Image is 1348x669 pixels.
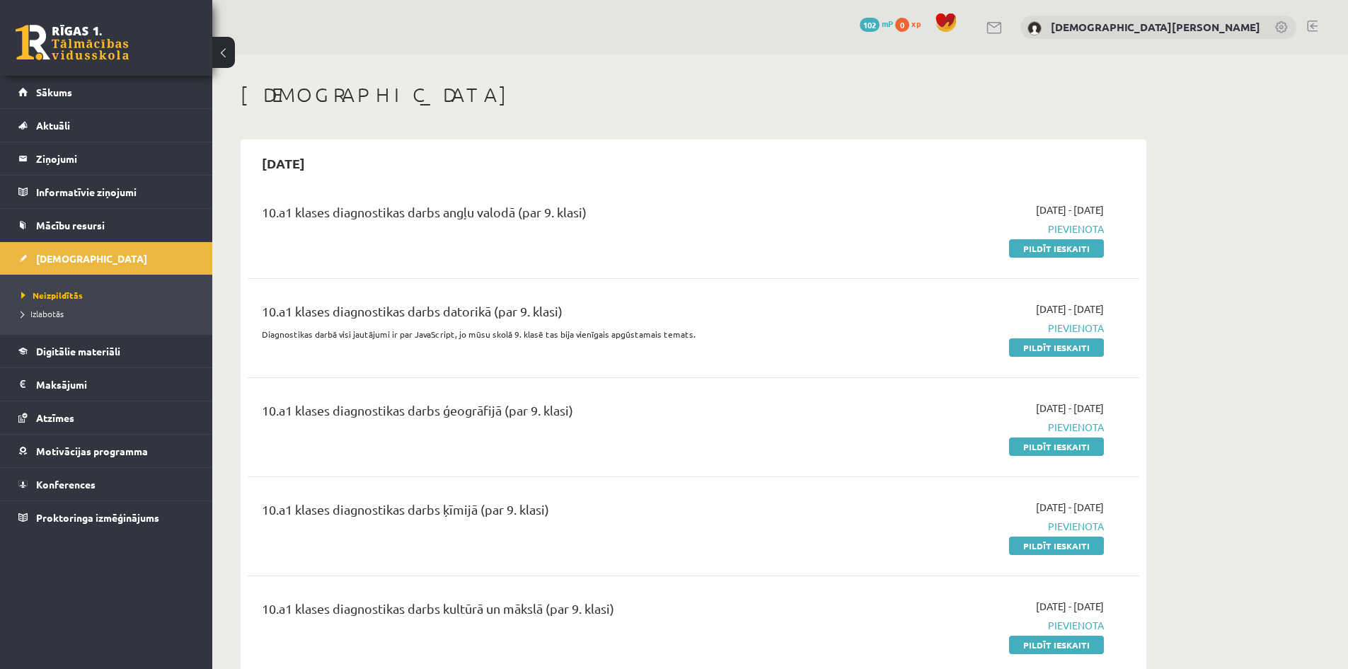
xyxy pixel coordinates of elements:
[895,18,928,29] a: 0 xp
[1051,20,1260,34] a: [DEMOGRAPHIC_DATA][PERSON_NAME]
[911,18,921,29] span: xp
[18,176,195,208] a: Informatīvie ziņojumi
[837,618,1104,633] span: Pievienota
[262,302,816,328] div: 10.a1 klases diagnostikas darbs datorikā (par 9. klasi)
[21,307,198,320] a: Izlabotās
[882,18,893,29] span: mP
[36,511,159,524] span: Proktoringa izmēģinājums
[18,76,195,108] a: Sākums
[36,219,105,231] span: Mācību resursi
[262,599,816,625] div: 10.a1 klases diagnostikas darbs kultūrā un mākslā (par 9. klasi)
[21,290,83,301] span: Neizpildītās
[18,401,195,434] a: Atzīmes
[837,420,1104,435] span: Pievienota
[21,289,198,302] a: Neizpildītās
[241,83,1146,107] h1: [DEMOGRAPHIC_DATA]
[1009,537,1104,555] a: Pildīt ieskaiti
[860,18,880,32] span: 102
[860,18,893,29] a: 102 mP
[837,321,1104,336] span: Pievienota
[837,519,1104,534] span: Pievienota
[18,468,195,501] a: Konferences
[1009,239,1104,258] a: Pildīt ieskaiti
[16,25,129,60] a: Rīgas 1. Tālmācības vidusskola
[1009,338,1104,357] a: Pildīt ieskaiti
[1036,599,1104,614] span: [DATE] - [DATE]
[21,308,64,319] span: Izlabotās
[262,401,816,427] div: 10.a1 klases diagnostikas darbs ģeogrāfijā (par 9. klasi)
[18,109,195,142] a: Aktuāli
[1009,438,1104,456] a: Pildīt ieskaiti
[36,119,70,132] span: Aktuāli
[36,368,195,401] legend: Maksājumi
[18,142,195,175] a: Ziņojumi
[18,501,195,534] a: Proktoringa izmēģinājums
[36,86,72,98] span: Sākums
[248,147,319,180] h2: [DATE]
[262,500,816,526] div: 10.a1 klases diagnostikas darbs ķīmijā (par 9. klasi)
[36,445,148,457] span: Motivācijas programma
[18,242,195,275] a: [DEMOGRAPHIC_DATA]
[262,202,816,229] div: 10.a1 klases diagnostikas darbs angļu valodā (par 9. klasi)
[1036,302,1104,316] span: [DATE] - [DATE]
[36,345,120,358] span: Digitālie materiāli
[36,252,147,265] span: [DEMOGRAPHIC_DATA]
[1036,500,1104,515] span: [DATE] - [DATE]
[36,176,195,208] legend: Informatīvie ziņojumi
[18,435,195,467] a: Motivācijas programma
[1027,21,1042,35] img: Kristaps Jegorovs
[18,368,195,401] a: Maksājumi
[18,335,195,367] a: Digitālie materiāli
[36,142,195,175] legend: Ziņojumi
[36,478,96,491] span: Konferences
[1036,401,1104,416] span: [DATE] - [DATE]
[36,411,74,424] span: Atzīmes
[262,328,816,341] p: Diagnostikas darbā visi jautājumi ir par JavaScript, jo mūsu skolā 9. klasē tas bija vienīgais ap...
[1036,202,1104,217] span: [DATE] - [DATE]
[895,18,909,32] span: 0
[18,209,195,241] a: Mācību resursi
[837,222,1104,236] span: Pievienota
[1009,636,1104,654] a: Pildīt ieskaiti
